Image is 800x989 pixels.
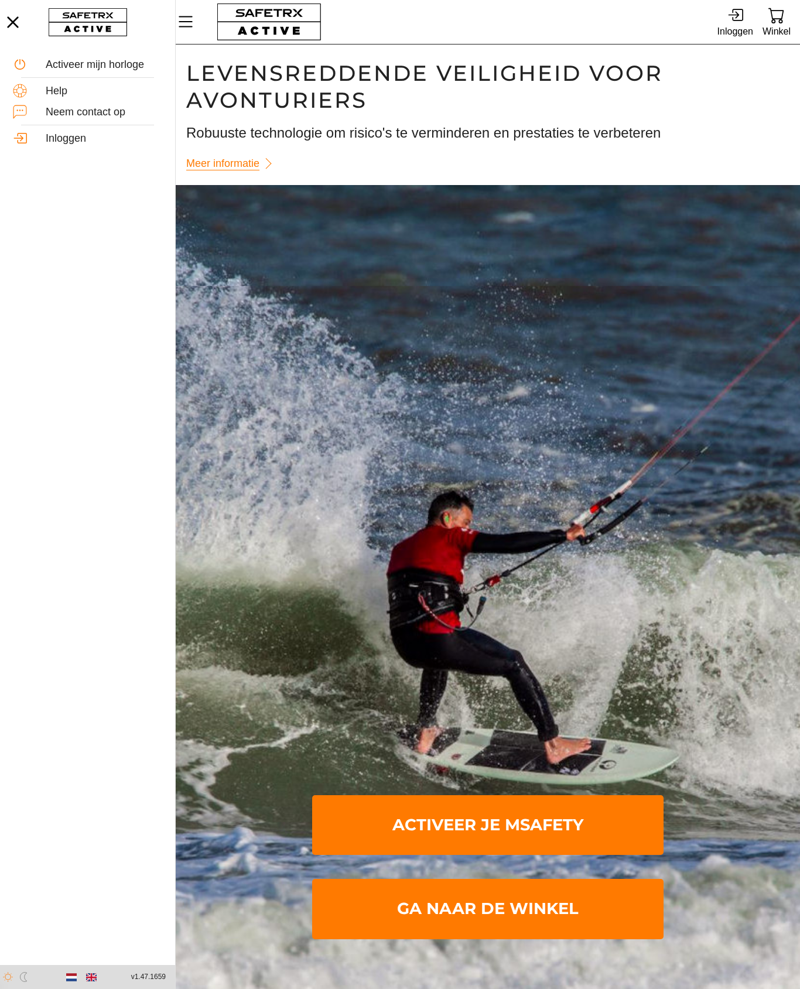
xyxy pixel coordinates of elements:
[86,972,97,983] img: en.svg
[312,795,664,855] a: Activeer je mSafety
[46,59,162,71] div: Activeer mijn horloge
[131,971,166,983] span: v1.47.1659
[3,972,13,982] img: ModeLight.svg
[186,60,789,114] h1: Levensreddende veiligheid voor avonturiers
[46,132,162,145] div: Inloggen
[186,155,259,173] span: Meer informatie
[322,881,654,936] span: Ga naar de winkel
[46,85,162,98] div: Help
[763,23,791,39] div: Winkel
[13,105,27,119] img: ContactUs.svg
[322,798,654,853] span: Activeer je mSafety
[66,972,77,983] img: nl.svg
[19,972,29,982] img: ModeDark.svg
[81,967,101,987] button: English
[186,123,789,143] h3: Robuuste technologie om risico's te verminderen en prestaties te verbeteren
[61,967,81,987] button: Dutch
[124,967,173,987] button: v1.47.1659
[176,9,205,34] button: Menu
[186,152,281,175] a: Meer informatie
[13,84,27,98] img: Help.svg
[717,23,753,39] div: Inloggen
[46,106,162,119] div: Neem contact op
[312,879,664,939] a: Ga naar de winkel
